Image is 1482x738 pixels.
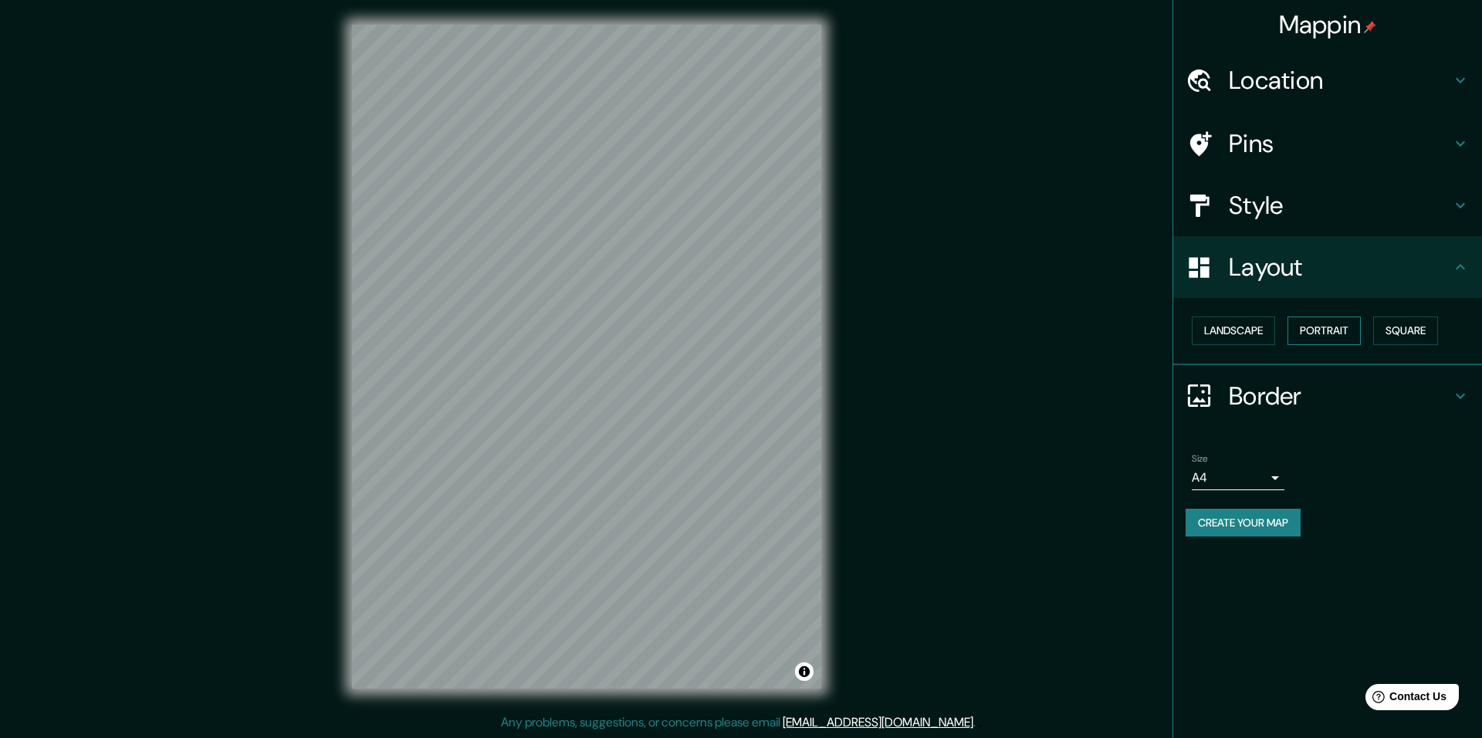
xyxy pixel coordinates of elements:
[1173,236,1482,298] div: Layout
[1192,317,1275,345] button: Landscape
[1229,65,1451,96] h4: Location
[1229,190,1451,221] h4: Style
[978,713,981,732] div: .
[976,713,978,732] div: .
[1173,365,1482,427] div: Border
[1192,452,1208,465] label: Size
[795,662,814,681] button: Toggle attribution
[783,714,973,730] a: [EMAIL_ADDRESS][DOMAIN_NAME]
[1373,317,1438,345] button: Square
[1229,252,1451,283] h4: Layout
[1192,465,1284,490] div: A4
[1345,678,1465,721] iframe: Help widget launcher
[1173,174,1482,236] div: Style
[352,25,821,689] canvas: Map
[1279,9,1377,40] h4: Mappin
[501,713,976,732] p: Any problems, suggestions, or concerns please email .
[1287,317,1361,345] button: Portrait
[1173,49,1482,111] div: Location
[1186,509,1301,537] button: Create your map
[1229,128,1451,159] h4: Pins
[1364,21,1376,33] img: pin-icon.png
[1173,113,1482,174] div: Pins
[1229,381,1451,411] h4: Border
